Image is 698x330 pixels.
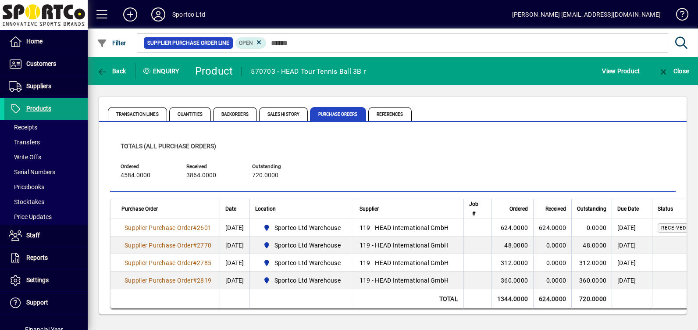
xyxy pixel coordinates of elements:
[9,198,44,205] span: Stocktakes
[255,204,349,214] div: Location
[197,277,211,284] span: 2819
[26,105,51,112] span: Products
[533,237,571,254] td: 0.0000
[4,120,88,135] a: Receipts
[213,107,257,121] span: Backorders
[225,204,236,214] span: Date
[121,240,214,250] a: Supplier Purchase Order#2770
[125,277,193,284] span: Supplier Purchase Order
[147,39,229,47] span: Supplier Purchase Order Line
[197,259,211,266] span: 2785
[469,199,486,219] div: Job #
[9,154,41,161] span: Write Offs
[612,272,652,289] td: [DATE]
[4,209,88,224] a: Price Updates
[259,107,308,121] span: Sales History
[670,2,687,30] a: Knowledge Base
[121,276,214,285] a: Supplier Purchase Order#2819
[220,219,249,237] td: [DATE]
[512,7,661,22] div: [PERSON_NAME] [EMAIL_ADDRESS][DOMAIN_NAME]
[121,143,216,150] span: Totals (all purchase orders)
[4,194,88,209] a: Stocktakes
[274,223,341,232] span: Sportco Ltd Warehouse
[193,277,197,284] span: #
[533,254,571,272] td: 0.0000
[571,254,612,272] td: 312.0000
[310,107,366,121] span: Purchase Orders
[612,219,652,237] td: [DATE]
[95,63,128,79] button: Back
[491,289,533,309] td: 1344.0000
[360,204,458,214] div: Supplier
[4,247,88,269] a: Reports
[251,65,366,79] div: 570703 - HEAD Tour Tennis Ball 3B r
[125,224,193,231] span: Supplier Purchase Order
[121,164,173,169] span: Ordered
[125,242,193,249] span: Supplier Purchase Order
[9,169,55,176] span: Serial Numbers
[4,53,88,75] a: Customers
[571,272,612,289] td: 360.0000
[571,237,612,254] td: 48.0000
[95,35,128,51] button: Filter
[533,272,571,289] td: 0.0000
[169,107,211,121] span: Quantities
[612,254,652,272] td: [DATE]
[26,276,49,283] span: Settings
[172,7,205,22] div: Sportco Ltd
[491,237,533,254] td: 48.0000
[121,258,214,268] a: Supplier Purchase Order#2785
[220,272,249,289] td: [DATE]
[354,289,463,309] td: Total
[360,204,379,214] span: Supplier
[225,204,244,214] div: Date
[97,39,126,47] span: Filter
[186,164,239,169] span: Received
[658,204,673,214] span: Status
[4,269,88,291] a: Settings
[354,237,463,254] td: 119 - HEAD International GmbH
[116,7,144,22] button: Add
[354,272,463,289] td: 119 - HEAD International GmbH
[26,82,51,90] span: Suppliers
[4,179,88,194] a: Pricebooks
[4,292,88,314] a: Support
[602,64,640,78] span: View Product
[235,37,267,49] mat-chip: Completion status: Open
[121,204,158,214] span: Purchase Order
[125,259,193,266] span: Supplier Purchase Order
[26,38,43,45] span: Home
[354,254,463,272] td: 119 - HEAD International GmbH
[491,254,533,272] td: 312.0000
[617,204,647,214] div: Due Date
[252,164,305,169] span: Outstanding
[121,223,214,233] a: Supplier Purchase Order#2601
[88,63,136,79] app-page-header-button: Back
[617,204,639,214] span: Due Date
[9,124,37,131] span: Receipts
[136,64,189,78] div: Enquiry
[658,204,690,214] div: Status
[491,272,533,289] td: 360.0000
[260,222,344,233] span: Sportco Ltd Warehouse
[571,219,612,237] td: 0.0000
[354,219,463,237] td: 119 - HEAD International GmbH
[533,289,571,309] td: 624.0000
[571,289,612,309] td: 720.0000
[144,7,172,22] button: Profile
[97,68,126,75] span: Back
[220,237,249,254] td: [DATE]
[656,63,691,79] button: Close
[661,225,686,231] span: Received
[186,172,216,179] span: 3864.0000
[197,242,211,249] span: 2770
[260,258,344,268] span: Sportco Ltd Warehouse
[260,240,344,251] span: Sportco Ltd Warehouse
[274,258,341,267] span: Sportco Ltd Warehouse
[193,242,197,249] span: #
[509,204,528,214] span: Ordered
[252,172,278,179] span: 720.0000
[577,204,606,214] span: Outstanding
[533,219,571,237] td: 624.0000
[545,204,566,214] span: Received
